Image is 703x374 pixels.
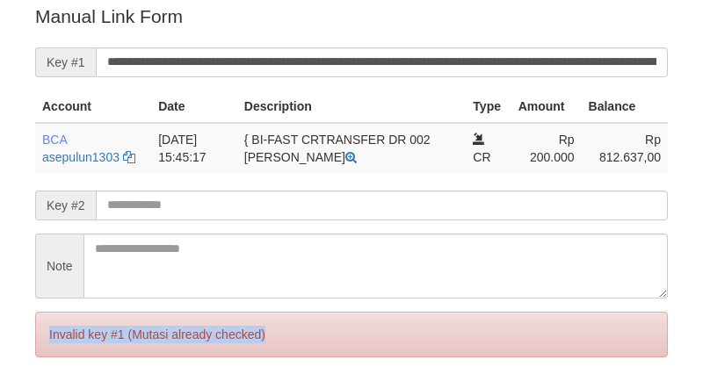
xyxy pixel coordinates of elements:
[35,234,83,298] span: Note
[35,191,96,220] span: Key #2
[582,123,668,173] td: Rp 812.637,00
[35,4,668,29] p: Manual Link Form
[237,123,467,173] td: { BI-FAST CRTRANSFER DR 002 [PERSON_NAME]
[42,133,67,147] span: BCA
[35,90,151,123] th: Account
[582,90,668,123] th: Balance
[35,312,668,357] div: Invalid key #1 (Mutasi already checked)
[473,150,490,164] span: CR
[151,90,237,123] th: Date
[466,90,511,123] th: Type
[151,123,237,173] td: [DATE] 15:45:17
[35,47,96,77] span: Key #1
[237,90,467,123] th: Description
[511,123,582,173] td: Rp 200.000
[42,150,120,164] a: asepulun1303
[511,90,582,123] th: Amount
[123,150,135,164] a: Copy asepulun1303 to clipboard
